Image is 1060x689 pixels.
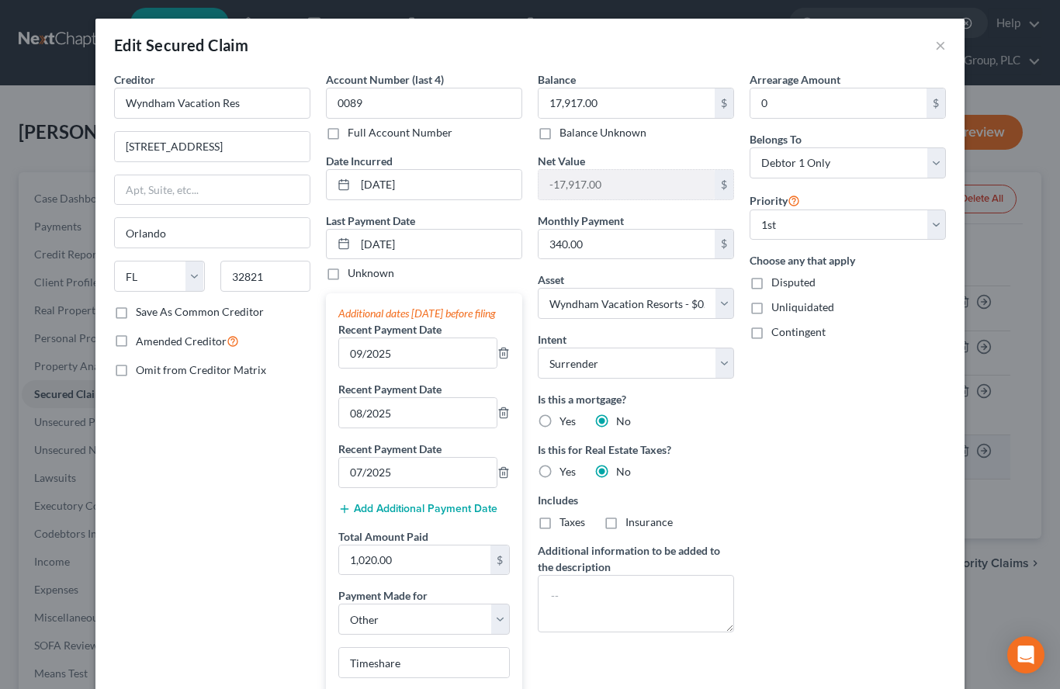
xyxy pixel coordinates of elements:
[115,175,310,205] input: Apt, Suite, etc...
[616,465,631,478] span: No
[750,191,800,209] label: Priority
[339,338,497,368] input: --
[559,515,585,528] span: Taxes
[750,133,802,146] span: Belongs To
[539,230,715,259] input: 0.00
[355,170,521,199] input: MM/DD/YYYY
[348,265,394,281] label: Unknown
[538,213,624,229] label: Monthly Payment
[136,363,266,376] span: Omit from Creditor Matrix
[339,398,497,428] input: --
[538,273,564,286] span: Asset
[538,153,585,169] label: Net Value
[935,36,946,54] button: ×
[538,331,566,348] label: Intent
[539,170,715,199] input: 0.00
[338,503,497,515] button: Add Additional Payment Date
[338,587,428,604] label: Payment Made for
[220,261,311,292] input: Enter zip...
[1007,636,1044,673] div: Open Intercom Messenger
[339,458,497,487] input: --
[559,125,646,140] label: Balance Unknown
[771,300,834,313] span: Unliquidated
[771,275,816,289] span: Disputed
[326,153,393,169] label: Date Incurred
[715,170,733,199] div: $
[115,218,310,248] input: Enter city...
[326,213,415,229] label: Last Payment Date
[136,304,264,320] label: Save As Common Creditor
[339,545,490,575] input: 0.00
[355,230,521,259] input: MM/DD/YYYY
[114,73,155,86] span: Creditor
[538,71,576,88] label: Balance
[538,441,734,458] label: Is this for Real Estate Taxes?
[114,88,310,119] input: Search creditor by name...
[326,88,522,119] input: XXXX
[927,88,945,118] div: $
[338,528,428,545] label: Total Amount Paid
[136,334,227,348] span: Amended Creditor
[114,34,248,56] div: Edit Secured Claim
[559,414,576,428] span: Yes
[750,71,840,88] label: Arrearage Amount
[616,414,631,428] span: No
[750,252,946,268] label: Choose any that apply
[715,230,733,259] div: $
[338,441,442,457] label: Recent Payment Date
[326,71,444,88] label: Account Number (last 4)
[625,515,673,528] span: Insurance
[771,325,826,338] span: Contingent
[538,492,734,508] label: Includes
[338,306,510,321] div: Additional dates [DATE] before filing
[348,125,452,140] label: Full Account Number
[338,321,442,338] label: Recent Payment Date
[338,381,442,397] label: Recent Payment Date
[715,88,733,118] div: $
[339,648,509,677] input: Specify...
[559,465,576,478] span: Yes
[538,391,734,407] label: Is this a mortgage?
[539,88,715,118] input: 0.00
[538,542,734,575] label: Additional information to be added to the description
[115,132,310,161] input: Enter address...
[750,88,927,118] input: 0.00
[490,545,509,575] div: $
